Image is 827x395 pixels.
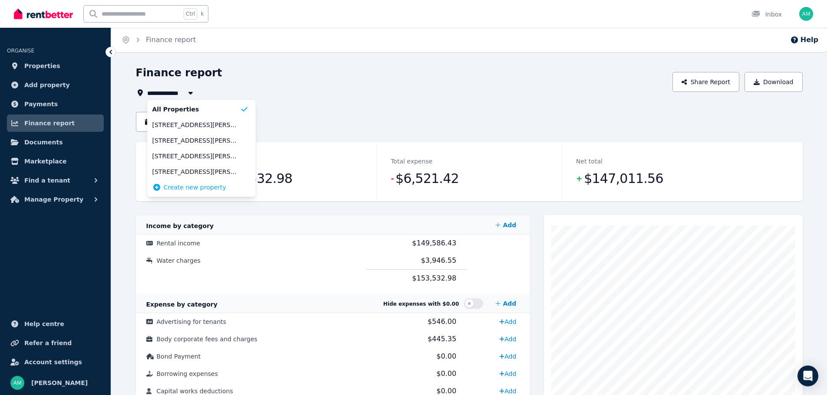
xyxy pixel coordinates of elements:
[24,80,70,90] span: Add property
[164,183,226,192] span: Create new property
[576,156,603,166] dt: Net total
[7,191,104,208] button: Manage Property
[672,72,739,92] button: Share Report
[24,61,60,71] span: Properties
[157,240,200,247] span: Rental income
[436,352,456,360] span: $0.00
[157,370,218,377] span: Borrowing expenses
[391,156,432,166] dt: Total expense
[492,216,520,234] a: Add
[395,170,459,187] span: $6,521.42
[391,173,394,185] span: -
[790,35,818,45] button: Help
[201,10,204,17] span: k
[7,315,104,333] a: Help centre
[383,301,459,307] span: Hide expenses with $0.00
[24,175,70,186] span: Find a tenant
[7,334,104,352] a: Refer a friend
[436,369,456,378] span: $0.00
[7,172,104,189] button: Find a tenant
[584,170,663,187] span: $147,011.56
[24,137,63,147] span: Documents
[745,72,803,92] button: Download
[436,387,456,395] span: $0.00
[152,152,240,160] span: [STREET_ADDRESS][PERSON_NAME]
[7,353,104,371] a: Account settings
[7,76,104,94] a: Add property
[576,173,582,185] span: +
[751,10,782,19] div: Inbox
[496,332,520,346] a: Add
[7,114,104,132] a: Finance report
[24,338,72,348] span: Refer a friend
[24,194,83,205] span: Manage Property
[7,153,104,170] a: Marketplace
[496,315,520,329] a: Add
[157,318,227,325] span: Advertising for tenants
[152,167,240,176] span: [STREET_ADDRESS][PERSON_NAME][PERSON_NAME]
[152,121,240,129] span: [STREET_ADDRESS][PERSON_NAME]
[421,256,456,264] span: $3,946.55
[146,301,217,308] span: Expense by category
[496,349,520,363] a: Add
[24,99,58,109] span: Payments
[7,57,104,75] a: Properties
[146,36,196,44] a: Finance report
[157,353,201,360] span: Bond Payment
[428,317,456,326] span: $546.00
[157,257,201,264] span: Water charges
[136,112,194,132] button: Date filter
[157,388,233,395] span: Capital works deductions
[799,7,813,21] img: Andrew Manto
[152,136,240,145] span: [STREET_ADDRESS][PERSON_NAME]
[146,222,214,229] span: Income by category
[428,335,456,343] span: $445.35
[24,357,82,367] span: Account settings
[492,295,520,312] a: Add
[412,239,456,247] span: $149,586.43
[24,319,64,329] span: Help centre
[7,48,34,54] span: ORGANISE
[14,7,73,20] img: RentBetter
[184,8,197,20] span: Ctrl
[157,336,257,343] span: Body corporate fees and charges
[136,66,222,80] h1: Finance report
[10,376,24,390] img: Andrew Manto
[7,134,104,151] a: Documents
[7,95,104,113] a: Payments
[111,28,206,52] nav: Breadcrumb
[24,156,66,166] span: Marketplace
[496,367,520,381] a: Add
[31,378,88,388] span: [PERSON_NAME]
[412,274,456,282] span: $153,532.98
[797,366,818,386] div: Open Intercom Messenger
[24,118,75,128] span: Finance report
[152,105,240,114] span: All Properties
